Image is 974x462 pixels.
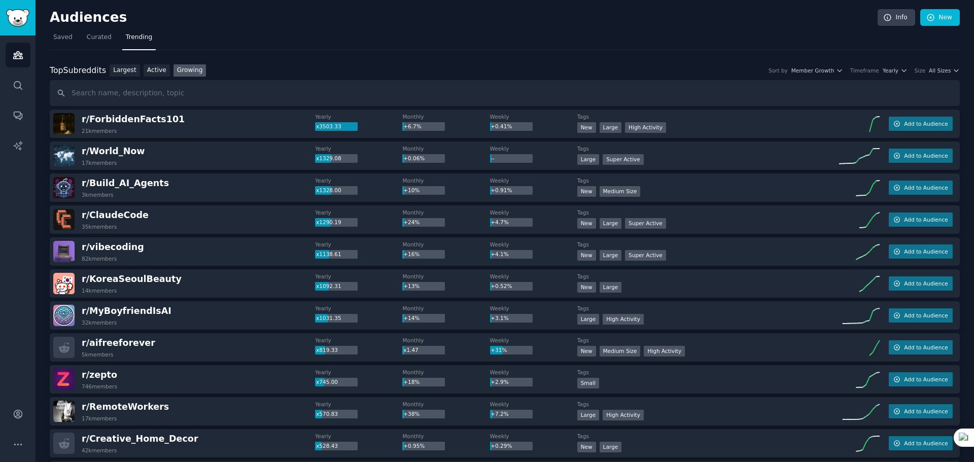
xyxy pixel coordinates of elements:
[402,401,490,408] dt: Monthly
[603,314,644,325] div: High Activity
[53,177,75,198] img: Build_AI_Agents
[490,273,577,280] dt: Weekly
[850,67,879,74] div: Timeframe
[402,369,490,376] dt: Monthly
[82,146,145,156] span: r/ World_Now
[577,410,600,420] div: Large
[490,337,577,344] dt: Weekly
[82,351,114,358] div: 5k members
[53,241,75,262] img: vibecoding
[316,283,341,289] span: x1092.31
[490,369,577,376] dt: Weekly
[82,447,117,454] div: 42k members
[929,67,951,74] span: All Sizes
[316,219,341,225] span: x1290.19
[53,209,75,230] img: ClaudeCode
[315,273,402,280] dt: Yearly
[315,145,402,152] dt: Yearly
[53,305,75,326] img: MyBoyfriendIsAI
[904,312,948,319] span: Add to Audience
[577,401,839,408] dt: Tags
[490,145,577,152] dt: Weekly
[110,64,140,77] a: Largest
[491,315,508,321] span: +3.1%
[82,255,117,262] div: 82k members
[577,346,596,357] div: New
[403,219,420,225] span: +24%
[889,117,953,131] button: Add to Audience
[82,287,117,294] div: 14k members
[315,369,402,376] dt: Yearly
[50,10,878,26] h2: Audiences
[491,443,512,449] span: +0.29%
[82,383,117,390] div: 746 members
[316,251,341,257] span: x1138.61
[577,154,600,165] div: Large
[644,346,685,357] div: High Activity
[491,251,508,257] span: +4.1%
[889,244,953,259] button: Add to Audience
[904,376,948,383] span: Add to Audience
[403,379,420,385] span: +18%
[402,273,490,280] dt: Monthly
[53,113,75,134] img: ForbiddenFacts101
[904,440,948,447] span: Add to Audience
[889,340,953,354] button: Add to Audience
[600,442,622,452] div: Large
[491,379,508,385] span: +2.9%
[122,29,156,50] a: Trending
[490,305,577,312] dt: Weekly
[600,250,622,261] div: Large
[600,282,622,293] div: Large
[577,218,596,229] div: New
[316,347,338,353] span: x819.33
[315,401,402,408] dt: Yearly
[577,369,839,376] dt: Tags
[883,67,898,74] span: Yearly
[53,33,73,42] span: Saved
[316,155,341,161] span: x1329.08
[491,123,512,129] span: +0.41%
[889,212,953,227] button: Add to Audience
[82,402,169,412] span: r/ RemoteWorkers
[904,408,948,415] span: Add to Audience
[577,282,596,293] div: New
[402,113,490,120] dt: Monthly
[577,113,839,120] dt: Tags
[491,187,512,193] span: +0.91%
[929,67,960,74] button: All Sizes
[402,337,490,344] dt: Monthly
[889,308,953,323] button: Add to Audience
[315,209,402,216] dt: Yearly
[87,33,112,42] span: Curated
[315,337,402,344] dt: Yearly
[625,122,666,133] div: High Activity
[53,145,75,166] img: World_Now
[490,209,577,216] dt: Weekly
[889,181,953,195] button: Add to Audience
[144,64,170,77] a: Active
[316,443,338,449] span: x528.43
[904,216,948,223] span: Add to Audience
[490,177,577,184] dt: Weekly
[889,404,953,418] button: Add to Audience
[50,29,76,50] a: Saved
[82,415,117,422] div: 17k members
[904,184,948,191] span: Add to Audience
[402,241,490,248] dt: Monthly
[316,379,338,385] span: x745.00
[600,346,641,357] div: Medium Size
[577,186,596,197] div: New
[904,280,948,287] span: Add to Audience
[889,276,953,291] button: Add to Audience
[82,191,114,198] div: 3k members
[53,273,75,294] img: KoreaSeoulBeauty
[316,315,341,321] span: x1031.35
[53,369,75,390] img: zepto
[889,149,953,163] button: Add to Audience
[403,155,425,161] span: +0.06%
[577,442,596,452] div: New
[403,315,420,321] span: +14%
[491,283,512,289] span: +0.52%
[402,145,490,152] dt: Monthly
